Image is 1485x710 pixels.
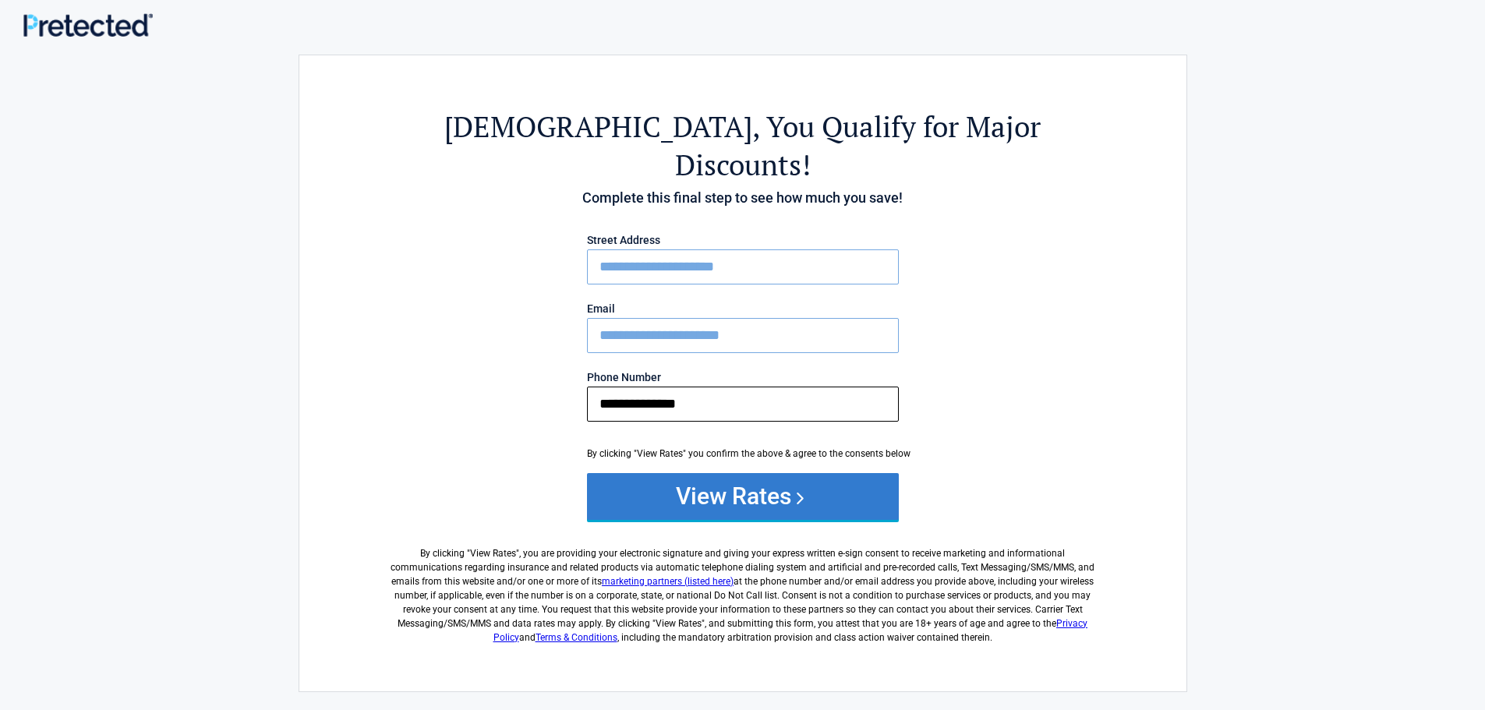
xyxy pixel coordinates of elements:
label: Street Address [587,235,899,245]
label: Phone Number [587,372,899,383]
span: [DEMOGRAPHIC_DATA] [444,108,752,146]
div: By clicking "View Rates" you confirm the above & agree to the consents below [587,447,899,461]
a: marketing partners (listed here) [602,576,734,587]
button: View Rates [587,473,899,520]
label: By clicking " ", you are providing your electronic signature and giving your express written e-si... [385,534,1101,645]
img: Main Logo [23,13,153,37]
a: Terms & Conditions [536,632,617,643]
label: Email [587,303,899,314]
a: Privacy Policy [493,618,1088,643]
span: View Rates [470,548,516,559]
h4: Complete this final step to see how much you save! [385,188,1101,208]
h2: , You Qualify for Major Discounts! [385,108,1101,184]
